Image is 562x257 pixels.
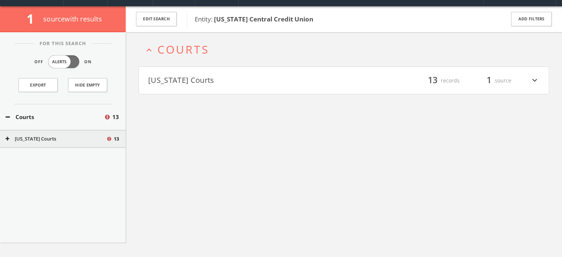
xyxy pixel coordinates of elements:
span: Entity: [195,15,313,23]
span: 13 [425,74,441,87]
i: expand_less [144,45,154,55]
button: [US_STATE] Courts [148,74,344,87]
button: Edit Search [136,12,177,26]
span: 1 [27,10,40,27]
span: Off [34,59,43,65]
span: 13 [114,135,119,143]
a: Export [18,78,58,92]
span: 1 [483,74,495,87]
i: expand_more [530,74,539,87]
span: For This Search [34,40,92,47]
div: records [415,74,460,87]
button: [US_STATE] Courts [6,135,106,143]
span: source with results [43,14,102,23]
button: Courts [6,113,104,121]
div: source [467,74,511,87]
span: On [84,59,92,65]
b: [US_STATE] Central Credit Union [214,15,313,23]
button: expand_lessCourts [144,43,549,55]
button: Add Filters [511,12,552,26]
button: Hide Empty [68,78,107,92]
span: Courts [157,42,209,57]
span: 13 [112,113,119,121]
